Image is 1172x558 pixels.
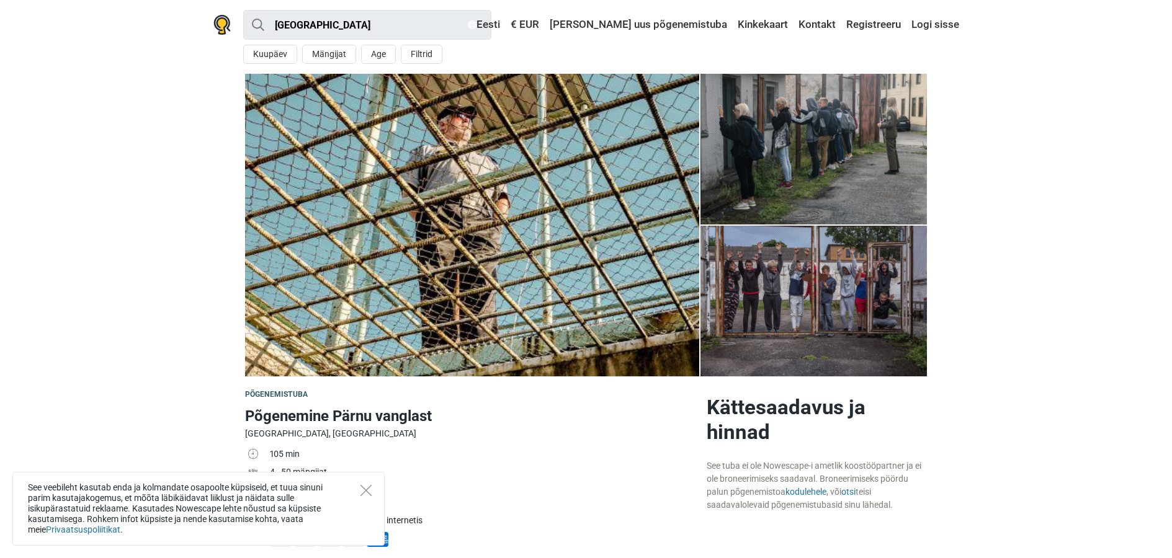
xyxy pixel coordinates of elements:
div: See tuba ei ole Nowescape-i ametlik koostööpartner ja ei ole broneerimiseks saadaval. Broneerimis... [707,459,928,511]
a: kodulehele [785,487,826,497]
a: Registreeru [843,14,904,36]
button: Age [361,45,396,64]
input: proovi “Tallinn” [243,10,491,40]
a: otsi [841,487,856,497]
td: , , [270,482,697,513]
div: Väga hea: [270,484,697,497]
td: 105 min [270,446,697,464]
img: Nowescape logo [213,15,231,35]
a: Logi sisse [908,14,959,36]
img: Eesti [468,20,476,29]
div: See veebileht kasutab enda ja kolmandate osapoolte küpsiseid, et tuua sinuni parim kasutajakogemu... [12,472,385,546]
button: Filtrid [401,45,442,64]
a: Põgenemine Pärnu vanglast photo 3 [700,74,928,224]
img: Põgenemine Pärnu vanglast photo 4 [700,74,928,224]
a: Põgenemine Pärnu vanglast photo 4 [700,226,928,376]
span: Põgenemistuba [245,390,308,399]
td: 4 - 50 mängijat [270,464,697,482]
h2: Kättesaadavus ja hinnad [707,395,928,445]
a: Kinkekaart [735,14,791,36]
h1: Põgenemine Pärnu vanglast [245,405,697,427]
a: Eesti [465,14,503,36]
img: Põgenemine Pärnu vanglast photo 5 [700,226,928,376]
a: Privaatsuspoliitikat [46,525,120,534]
div: [GEOGRAPHIC_DATA], [GEOGRAPHIC_DATA] [245,427,697,440]
div: Maksa saabumisel, või maksa internetis [270,514,697,527]
img: Põgenemine Pärnu vanglast photo 9 [245,74,699,376]
button: Kuupäev [243,45,297,64]
a: Kontakt [795,14,839,36]
a: € EUR [508,14,542,36]
button: Mängijat [302,45,356,64]
a: [PERSON_NAME] uus põgenemistuba [547,14,730,36]
a: Põgenemine Pärnu vanglast photo 8 [245,74,699,376]
button: Close [360,485,372,496]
